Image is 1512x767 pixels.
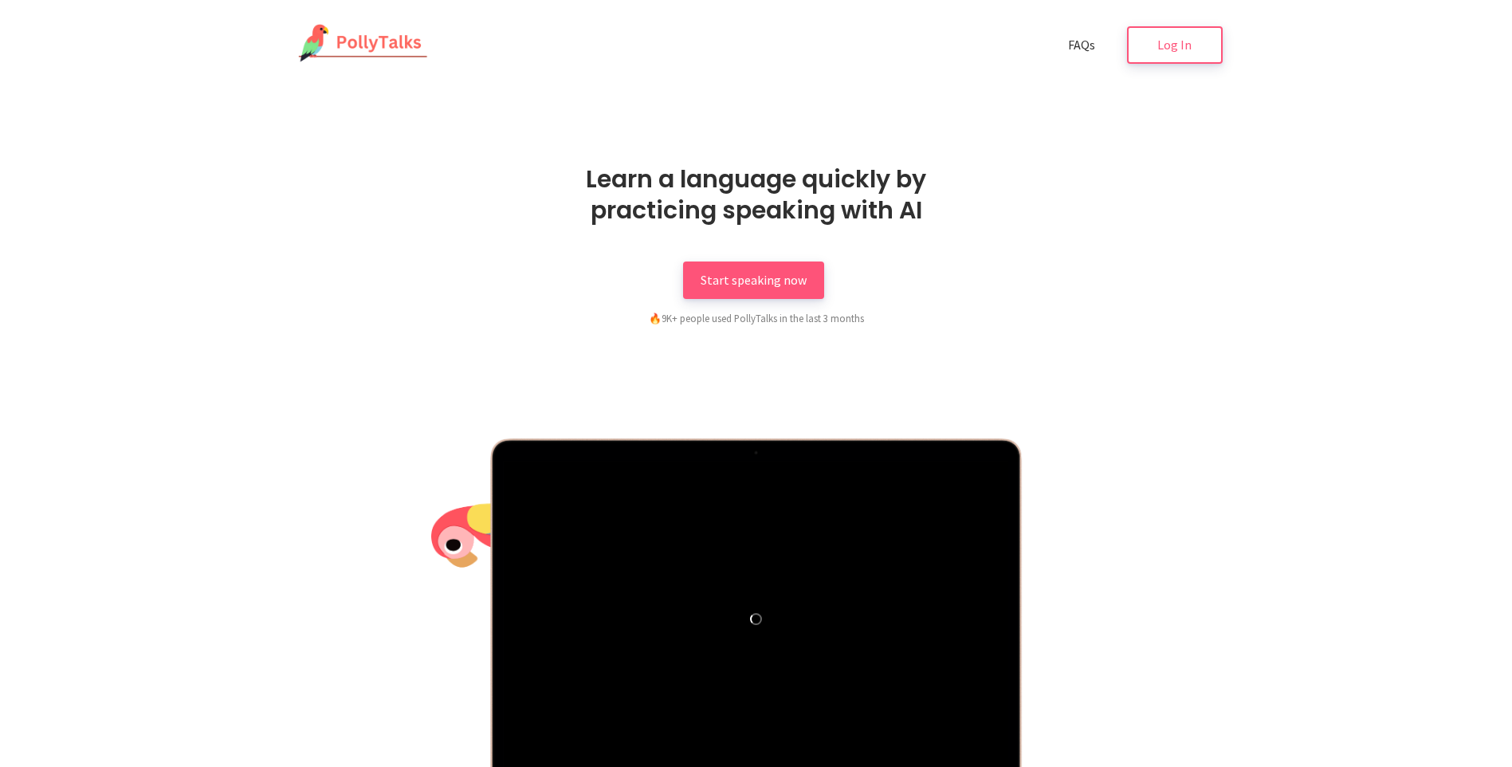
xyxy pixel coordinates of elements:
a: Start speaking now [683,262,824,299]
a: FAQs [1051,26,1113,64]
h1: Learn a language quickly by practicing speaking with AI [537,163,976,226]
span: Start speaking now [701,272,807,288]
span: Log In [1157,37,1192,53]
span: fire [649,312,662,324]
img: PollyTalks Logo [290,24,429,64]
div: 9K+ people used PollyTalks in the last 3 months [565,310,948,326]
span: FAQs [1068,37,1095,53]
a: Log In [1127,26,1223,64]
